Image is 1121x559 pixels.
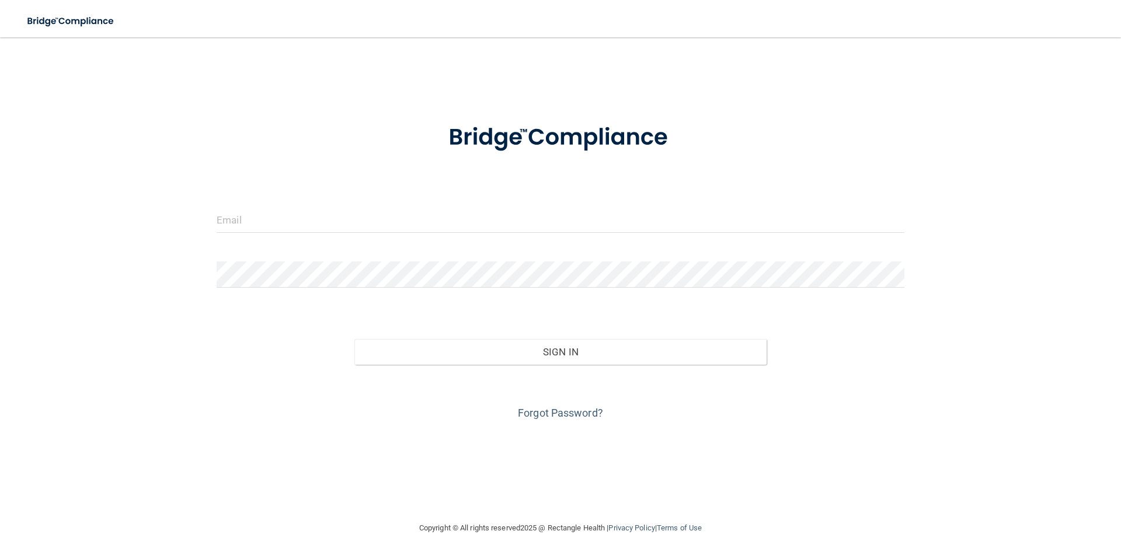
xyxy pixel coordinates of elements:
div: Copyright © All rights reserved 2025 @ Rectangle Health | | [347,509,774,547]
input: Email [217,207,904,233]
img: bridge_compliance_login_screen.278c3ca4.svg [424,107,697,168]
a: Terms of Use [657,523,702,532]
a: Forgot Password? [518,407,603,419]
a: Privacy Policy [608,523,655,532]
button: Sign In [354,339,767,365]
img: bridge_compliance_login_screen.278c3ca4.svg [18,9,125,33]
